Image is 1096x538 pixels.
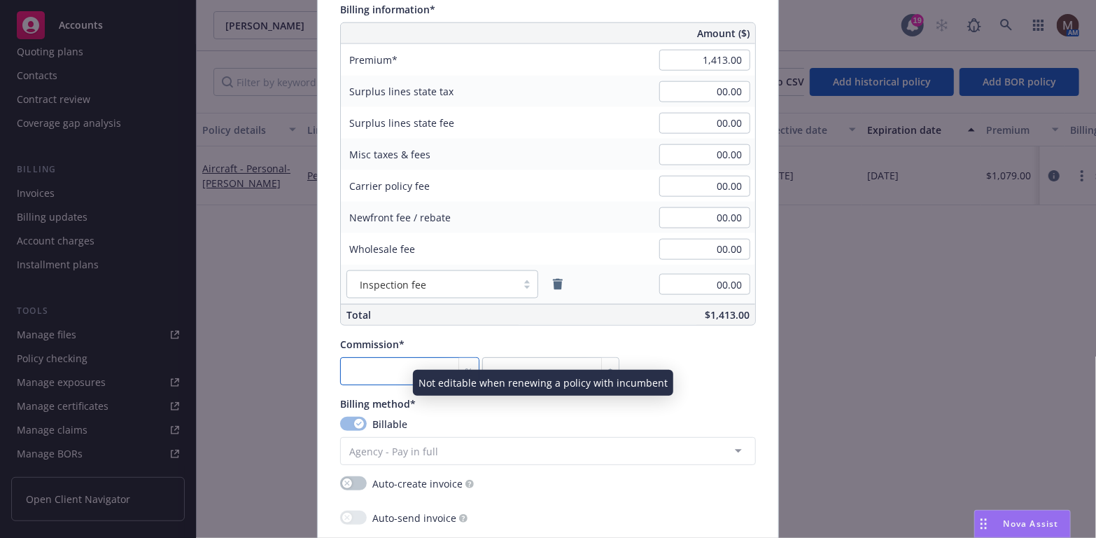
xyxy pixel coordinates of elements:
span: Billing method*BillableAgency - Pay in full [340,396,756,465]
span: Premium [349,53,398,67]
span: Commission* [340,338,405,351]
input: 0.00 [659,144,750,165]
input: 0.00 [659,176,750,197]
div: Billable [340,417,756,432]
a: remove [549,276,566,293]
span: Nova Assist [1004,518,1059,530]
span: Amount ($) [697,26,750,41]
input: 0.00 [659,81,750,102]
span: Surplus lines state tax [349,85,454,98]
span: Wholesale fee [349,242,415,256]
span: Inspection fee [360,277,426,292]
span: Auto-send invoice [372,511,456,525]
button: Nova Assist [974,510,1071,538]
span: Inspection fee [354,277,510,292]
span: Misc taxes & fees [349,148,430,161]
input: 0.00 [659,50,750,71]
span: Auto-create invoice [372,476,463,491]
input: 0.00 [659,239,750,260]
span: Total [346,308,371,322]
span: Billing information* [340,3,435,16]
span: Newfront fee / rebate [349,211,451,224]
input: 0.00 [659,207,750,228]
span: Billing method* [340,397,416,411]
span: Carrier policy fee [349,179,430,193]
div: Drag to move [975,511,992,537]
input: 0.00 [659,274,750,295]
span: Surplus lines state fee [349,116,454,130]
input: 0.00 [659,113,750,134]
span: $1,413.00 [705,308,750,322]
